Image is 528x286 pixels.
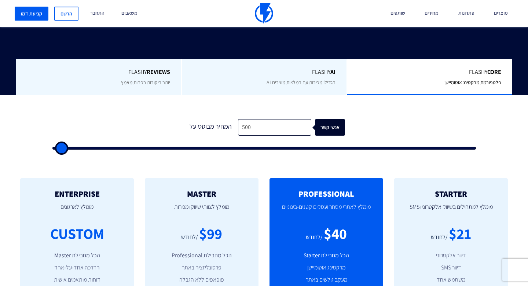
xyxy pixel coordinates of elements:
li: הכל מחבילת Professional [156,251,247,260]
b: AI [330,68,335,76]
p: מומלץ לצוותי שיווק ומכירות [156,198,247,223]
li: מרקטינג אוטומיישן [280,264,372,272]
div: /לחודש [181,233,198,242]
a: קביעת דמו [15,7,48,21]
div: /לחודש [431,233,448,242]
span: Flashy [193,68,335,76]
li: משתמש אחד [405,276,497,284]
li: דיוור SMS [405,264,497,272]
b: REVIEWS [147,68,170,76]
div: המחיר מבוסס על [183,119,238,136]
li: הכל מחבילת Master [31,251,123,260]
p: מומלץ למתחילים בשיווק אלקטרוני וSMS [405,198,497,223]
span: הגדילו מכירות עם המלצות מוצרים AI [267,79,335,86]
a: הרשם [54,7,78,21]
li: הדרכה אחד-על-אחד [31,264,123,272]
li: הכל מחבילת Starter [280,251,372,260]
p: מומלץ לאתרי מסחר ועסקים קטנים-בינוניים [280,198,372,223]
h2: PROFESSIONAL [280,189,372,198]
span: פלטפורמת מרקטינג אוטומיישן [444,79,501,86]
h2: ENTERPRISE [31,189,123,198]
span: Flashy [27,68,170,76]
li: דיוור אלקטרוני [405,251,497,260]
div: CUSTOM [50,223,104,244]
b: Core [487,68,501,76]
span: Flashy [358,68,501,76]
div: /לחודש [306,233,323,242]
li: מעקב גולשים באתר [280,276,372,284]
p: מומלץ לארגונים [31,198,123,223]
li: דוחות מותאמים אישית [31,276,123,284]
li: פרסונליזציה באתר [156,264,247,272]
h2: STARTER [405,189,497,198]
h2: MASTER [156,189,247,198]
span: יותר ביקורות בפחות מאמץ [121,79,170,86]
div: $21 [449,223,471,244]
div: אנשי קשר [323,119,353,136]
li: פופאפים ללא הגבלה [156,276,247,284]
div: $99 [199,223,222,244]
div: $40 [324,223,347,244]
